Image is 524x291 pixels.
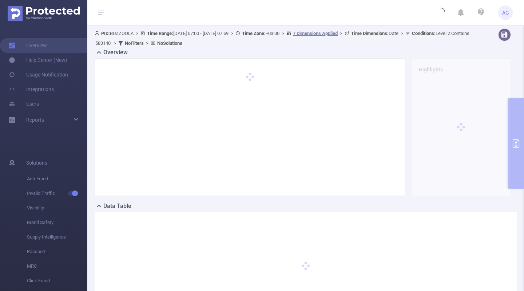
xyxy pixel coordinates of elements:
span: > [144,40,151,46]
span: BUZZOOLA [DATE] 07:00 - [DATE] 07:59 +03:00 [95,31,469,46]
span: Reports [26,117,44,123]
a: Overview [9,38,47,53]
b: No Filters [125,40,144,46]
span: > [398,31,405,36]
span: > [229,31,235,36]
span: AG [502,5,509,20]
img: Protected Media [8,6,80,21]
span: Visibility [27,201,87,215]
span: > [338,31,345,36]
i: icon: user [95,31,101,36]
a: Reports [26,113,44,127]
a: Integrations [9,82,54,97]
span: > [279,31,286,36]
h2: Data Table [103,202,131,211]
span: Click Fraud [27,274,87,288]
span: Invalid Traffic [27,186,87,201]
b: Time Zone: [242,31,266,36]
span: > [111,40,118,46]
span: > [134,31,140,36]
b: Time Range: [147,31,173,36]
a: Users [9,97,39,111]
span: Brand Safety [27,215,87,230]
b: No Solutions [157,40,182,46]
span: Date [351,31,398,36]
a: Usage Notification [9,67,68,82]
b: Time Dimensions : [351,31,389,36]
span: MRC [27,259,87,274]
b: Conditions : [412,31,436,36]
a: Help Center (New) [9,53,67,67]
span: Supply Intelligence [27,230,87,244]
i: icon: loading [436,8,445,18]
b: PID: [101,31,110,36]
h2: Overview [103,48,128,57]
u: 7 Dimensions Applied [293,31,338,36]
span: Passport [27,244,87,259]
span: Solutions [26,156,47,170]
span: Anti-Fraud [27,172,87,186]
